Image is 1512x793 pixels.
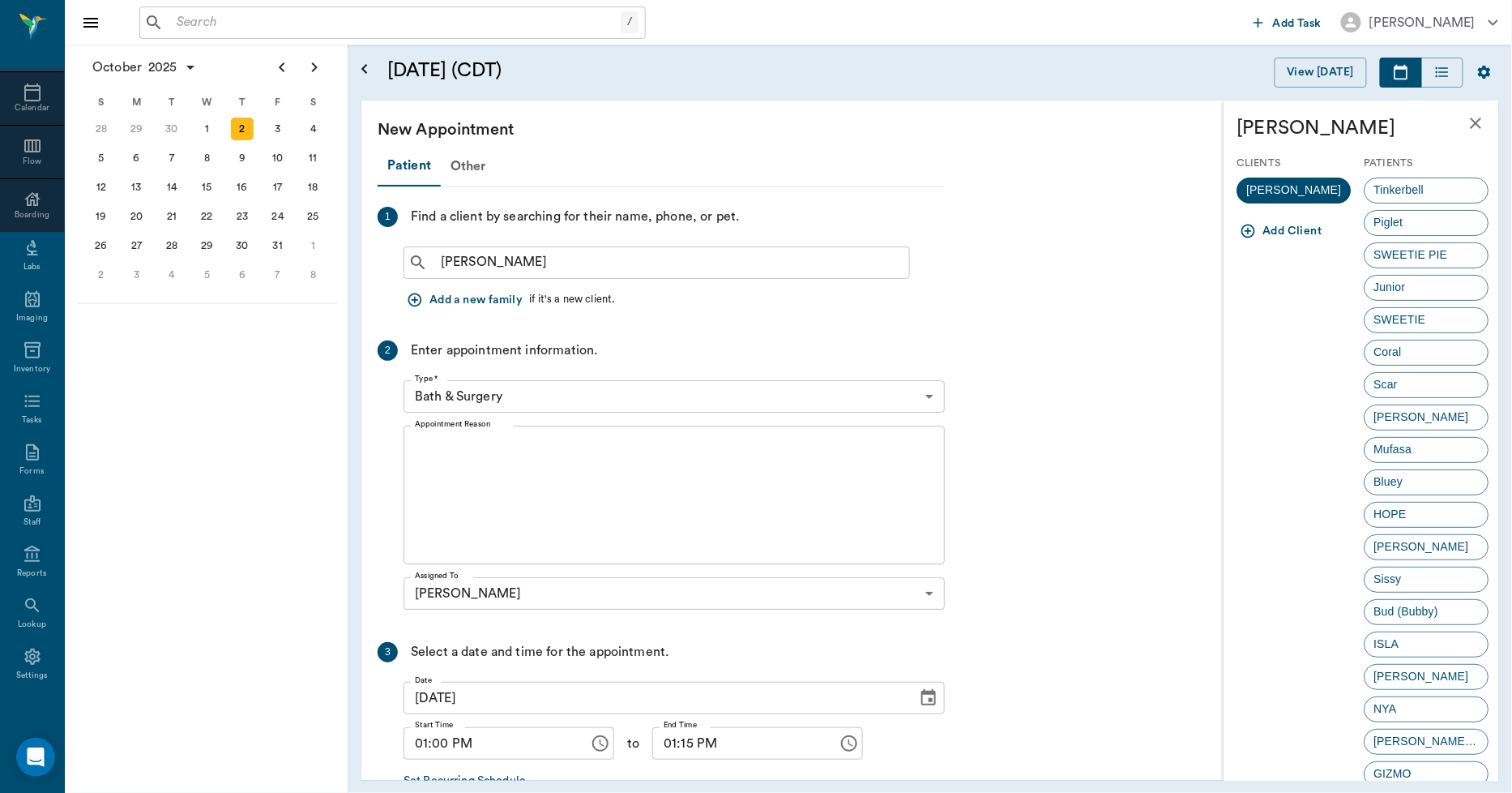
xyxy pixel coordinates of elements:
label: Appointment Reason [415,418,490,430]
div: Wednesday, October 22, 2025 [196,205,219,228]
input: Search [170,11,621,34]
div: Wednesday, October 1, 2025 [196,118,219,140]
div: Friday, October 31, 2025 [267,234,289,257]
div: Thursday, October 23, 2025 [231,205,254,228]
div: Tuesday, October 28, 2025 [160,234,183,257]
div: Bath & Surgery [404,380,945,413]
div: Tasks [22,414,42,427]
div: Monday, October 20, 2025 [125,205,147,228]
div: Sunday, September 28, 2025 [90,118,113,140]
div: HOPE [1365,502,1489,528]
div: Junior [1365,275,1489,301]
div: / [621,11,639,33]
div: Friday, November 7, 2025 [267,264,289,286]
div: Thursday, October 9, 2025 [231,147,254,169]
div: T [154,90,190,114]
div: Sunday, November 2, 2025 [90,264,113,286]
div: S [83,90,119,114]
div: Scar [1365,372,1489,398]
span: ISLA [1365,636,1408,653]
div: Sunday, October 12, 2025 [90,176,113,199]
div: Tuesday, October 14, 2025 [160,176,183,199]
button: Next page [298,51,331,84]
span: SWEETIE [1365,311,1435,328]
div: T [224,90,260,114]
div: Sunday, October 5, 2025 [90,147,113,169]
div: Wednesday, October 29, 2025 [196,234,219,257]
div: Friday, October 17, 2025 [267,176,289,199]
span: [PERSON_NAME] [1365,538,1478,555]
button: [PERSON_NAME] [1328,7,1511,37]
input: Search [434,251,905,274]
span: Tinkerbell [1365,182,1433,199]
div: SWEETIE PIE [1365,242,1489,268]
div: Saturday, November 1, 2025 [301,234,324,257]
p: Clients [1237,156,1352,171]
span: HOPE [1365,506,1416,523]
button: Previous page [266,51,298,84]
div: Tuesday, October 7, 2025 [160,147,183,169]
div: Find a client by searching for their name, phone, or pet. [411,207,740,227]
div: Monday, November 3, 2025 [125,264,147,286]
span: GIZMO [1365,765,1421,782]
span: 2025 [145,56,181,79]
div: ISLA [1365,632,1489,658]
div: [PERSON_NAME] [1369,13,1476,32]
label: End Time [664,720,697,731]
div: Sunday, October 26, 2025 [90,234,113,257]
span: Sissy [1365,571,1411,588]
div: Sunday, October 19, 2025 [90,205,113,228]
div: Settings [16,670,49,682]
div: GIZMO [1365,761,1489,787]
span: Piglet [1365,214,1412,231]
div: 2 [378,341,398,361]
div: Saturday, November 8, 2025 [301,264,324,286]
div: Monday, October 27, 2025 [125,234,147,257]
input: hh:mm aa [652,727,826,760]
div: to [614,727,652,760]
div: Select a date and time for the appointment. [411,642,668,662]
input: hh:mm aa [404,727,578,760]
button: Add Task [1247,7,1328,37]
div: Saturday, October 25, 2025 [301,205,324,228]
div: Monday, October 6, 2025 [125,147,147,169]
div: Enter appointment information. [411,341,598,361]
p: [PERSON_NAME] [1237,114,1486,143]
div: Friday, October 24, 2025 [267,205,289,228]
div: if it's a new client. [529,292,615,307]
div: Reports [17,568,47,580]
div: 1 [378,207,398,227]
div: Monday, September 29, 2025 [125,118,147,140]
button: Add a new family [404,285,529,315]
a: Set Recurring Schedule [404,773,526,790]
div: Saturday, October 18, 2025 [301,176,324,199]
div: Imaging [16,312,48,324]
div: Monday, October 13, 2025 [125,176,147,199]
div: Thursday, November 6, 2025 [231,264,254,286]
div: Forms [19,465,44,478]
div: Wednesday, October 8, 2025 [196,147,219,169]
div: Friday, October 3, 2025 [267,118,289,140]
button: close [1460,107,1493,139]
div: Tinkerbell [1365,178,1489,204]
button: October2025 [84,51,205,84]
span: [PERSON_NAME] [PERSON_NAME] [1365,733,1489,750]
button: View [DATE] [1275,58,1367,88]
div: Coral [1365,340,1489,366]
div: Open Intercom Messenger [16,738,55,777]
div: New Appointment [378,117,1463,143]
div: F [260,90,296,114]
button: Open calendar [355,38,374,101]
button: Add Client [1237,216,1329,246]
div: Thursday, October 30, 2025 [231,234,254,257]
div: Thursday, October 2, 2025 [231,118,254,140]
button: Choose date, selected date is Oct 2, 2025 [912,682,945,714]
input: MM/DD/YYYY [404,682,906,714]
div: S [295,90,331,114]
div: Friday, October 10, 2025 [267,147,289,169]
span: Junior [1365,279,1415,296]
span: [PERSON_NAME] [1365,668,1478,685]
span: Mufasa [1365,441,1421,458]
div: Wednesday, October 15, 2025 [196,176,219,199]
div: 3 [378,642,398,662]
